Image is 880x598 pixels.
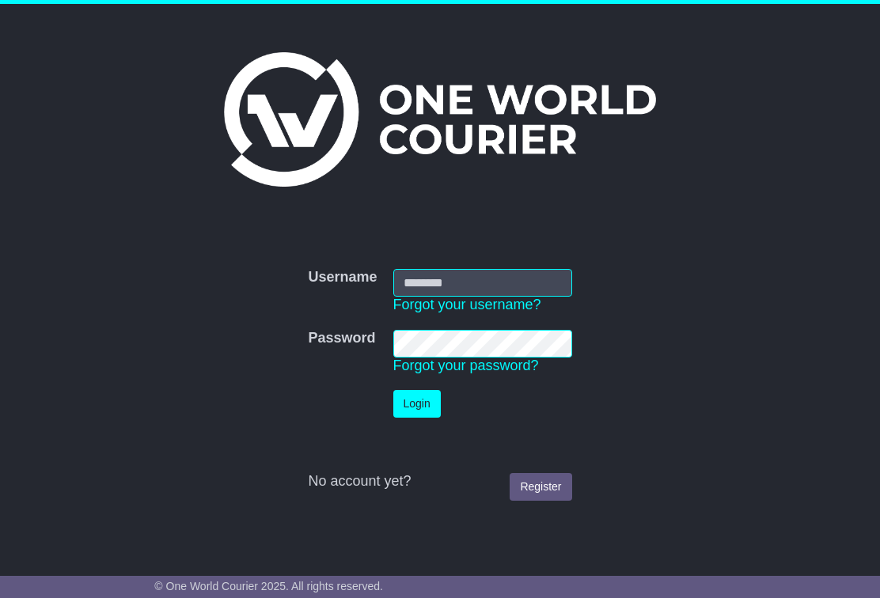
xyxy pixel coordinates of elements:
[308,473,571,490] div: No account yet?
[393,390,441,418] button: Login
[154,580,383,592] span: © One World Courier 2025. All rights reserved.
[510,473,571,501] a: Register
[308,330,375,347] label: Password
[224,52,656,187] img: One World
[393,297,541,312] a: Forgot your username?
[308,269,377,286] label: Username
[393,358,539,373] a: Forgot your password?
